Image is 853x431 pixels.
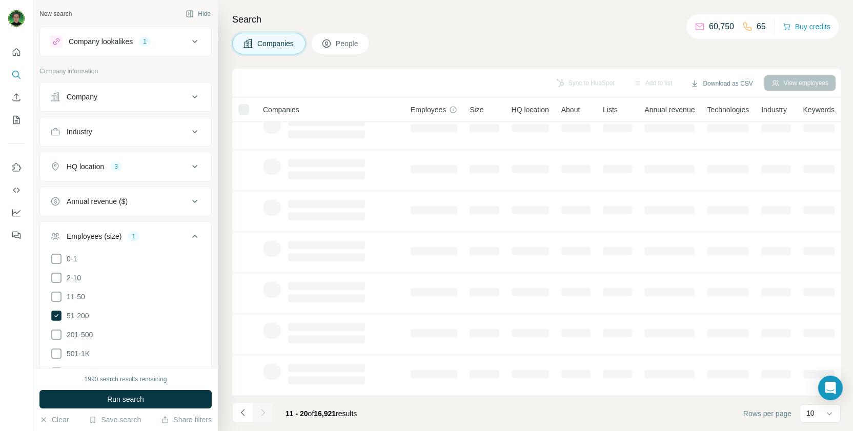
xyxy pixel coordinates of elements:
[308,409,314,418] span: of
[512,105,549,115] span: HQ location
[40,189,211,214] button: Annual revenue ($)
[411,105,446,115] span: Employees
[67,196,128,207] div: Annual revenue ($)
[232,12,841,27] h4: Search
[8,111,25,129] button: My lists
[63,292,85,302] span: 11-50
[178,6,218,22] button: Hide
[63,348,90,359] span: 501-1K
[257,38,295,49] span: Companies
[743,408,791,419] span: Rows per page
[561,105,580,115] span: About
[263,105,299,115] span: Companies
[85,375,167,384] div: 1990 search results remaining
[470,105,483,115] span: Size
[89,415,141,425] button: Save search
[63,254,77,264] span: 0-1
[110,162,122,171] div: 3
[161,415,212,425] button: Share filters
[39,9,72,18] div: New search
[67,127,92,137] div: Industry
[8,66,25,84] button: Search
[63,367,87,378] span: 1K-5K
[709,20,734,33] p: 60,750
[803,105,835,115] span: Keywords
[67,231,121,241] div: Employees (size)
[40,224,211,253] button: Employees (size)1
[39,67,212,76] p: Company information
[40,119,211,144] button: Industry
[757,20,766,33] p: 65
[683,76,760,91] button: Download as CSV
[39,415,69,425] button: Clear
[603,105,618,115] span: Lists
[8,158,25,177] button: Use Surfe on LinkedIn
[67,92,97,102] div: Company
[63,311,89,321] span: 51-200
[8,226,25,244] button: Feedback
[128,232,139,241] div: 1
[63,330,93,340] span: 201-500
[314,409,336,418] span: 16,921
[707,105,749,115] span: Technologies
[139,37,151,46] div: 1
[8,181,25,199] button: Use Surfe API
[286,409,357,418] span: results
[69,36,133,47] div: Company lookalikes
[8,43,25,61] button: Quick start
[818,376,843,400] div: Open Intercom Messenger
[336,38,359,49] span: People
[761,105,787,115] span: Industry
[232,402,253,423] button: Navigate to previous page
[39,390,212,408] button: Run search
[8,10,25,27] img: Avatar
[40,29,211,54] button: Company lookalikes1
[286,409,308,418] span: 11 - 20
[107,394,144,404] span: Run search
[40,154,211,179] button: HQ location3
[8,203,25,222] button: Dashboard
[783,19,830,34] button: Buy credits
[67,161,104,172] div: HQ location
[40,85,211,109] button: Company
[8,88,25,107] button: Enrich CSV
[63,273,81,283] span: 2-10
[806,408,815,418] p: 10
[644,105,695,115] span: Annual revenue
